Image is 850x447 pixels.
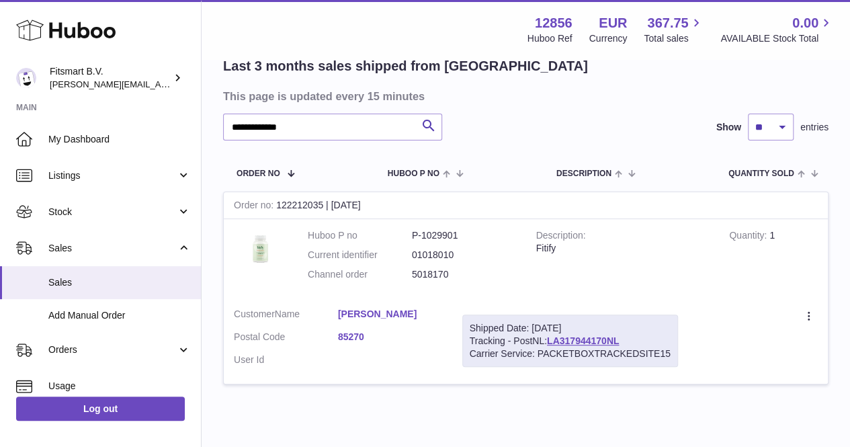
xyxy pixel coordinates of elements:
[224,192,828,219] div: 122212035 | [DATE]
[50,65,171,91] div: Fitsmart B.V.
[536,230,586,244] strong: Description
[536,242,710,255] div: Fitify
[234,200,276,214] strong: Order no
[535,14,572,32] strong: 12856
[234,331,338,347] dt: Postal Code
[556,169,611,178] span: Description
[412,268,516,281] dd: 5018170
[48,343,177,356] span: Orders
[388,169,439,178] span: Huboo P no
[644,32,704,45] span: Total sales
[644,14,704,45] a: 367.75 Total sales
[308,229,412,242] dt: Huboo P no
[223,57,588,75] h2: Last 3 months sales shipped from [GEOGRAPHIC_DATA]
[48,133,191,146] span: My Dashboard
[16,68,36,88] img: jonathan@leaderoo.com
[48,242,177,255] span: Sales
[720,32,834,45] span: AVAILABLE Stock Total
[589,32,628,45] div: Currency
[234,229,288,268] img: 128561739542540.png
[547,335,619,346] a: LA317944170NL
[728,169,794,178] span: Quantity Sold
[527,32,572,45] div: Huboo Ref
[800,121,828,134] span: entries
[308,249,412,261] dt: Current identifier
[719,219,828,298] td: 1
[647,14,688,32] span: 367.75
[234,309,275,319] span: Customer
[599,14,627,32] strong: EUR
[234,308,338,324] dt: Name
[16,397,185,421] a: Log out
[48,276,191,289] span: Sales
[720,14,834,45] a: 0.00 AVAILABLE Stock Total
[48,309,191,322] span: Add Manual Order
[48,169,177,182] span: Listings
[48,206,177,218] span: Stock
[223,89,825,104] h3: This page is updated every 15 minutes
[50,79,269,89] span: [PERSON_NAME][EMAIL_ADDRESS][DOMAIN_NAME]
[470,348,671,360] div: Carrier Service: PACKETBOXTRACKEDSITE15
[470,322,671,335] div: Shipped Date: [DATE]
[338,331,442,343] a: 85270
[412,249,516,261] dd: 01018010
[237,169,280,178] span: Order No
[234,354,338,366] dt: User Id
[716,121,741,134] label: Show
[792,14,818,32] span: 0.00
[412,229,516,242] dd: P-1029901
[48,380,191,393] span: Usage
[308,268,412,281] dt: Channel order
[462,315,678,368] div: Tracking - PostNL:
[338,308,442,321] a: [PERSON_NAME]
[729,230,769,244] strong: Quantity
